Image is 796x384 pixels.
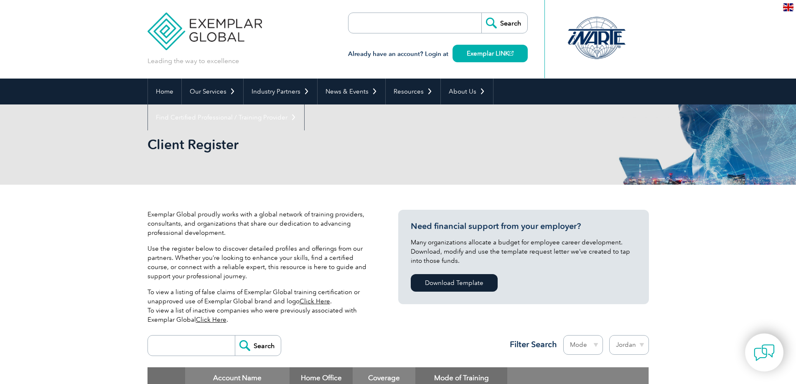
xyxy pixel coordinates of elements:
img: en [783,3,793,11]
a: Click Here [300,298,330,305]
a: Resources [386,79,440,104]
a: Exemplar LINK [453,45,528,62]
input: Search [235,336,281,356]
p: Leading the way to excellence [148,56,239,66]
a: Click Here [196,316,226,323]
p: Exemplar Global proudly works with a global network of training providers, consultants, and organ... [148,210,373,237]
img: open_square.png [509,51,514,56]
h3: Filter Search [505,339,557,350]
a: Industry Partners [244,79,317,104]
a: Download Template [411,274,498,292]
h3: Need financial support from your employer? [411,221,636,231]
h2: Client Register [148,138,498,151]
img: contact-chat.png [754,342,775,363]
p: Many organizations allocate a budget for employee career development. Download, modify and use th... [411,238,636,265]
a: News & Events [318,79,385,104]
a: Home [148,79,181,104]
h3: Already have an account? Login at [348,49,528,59]
a: Our Services [182,79,243,104]
a: Find Certified Professional / Training Provider [148,104,304,130]
p: To view a listing of false claims of Exemplar Global training certification or unapproved use of ... [148,287,373,324]
p: Use the register below to discover detailed profiles and offerings from our partners. Whether you... [148,244,373,281]
a: About Us [441,79,493,104]
input: Search [481,13,527,33]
